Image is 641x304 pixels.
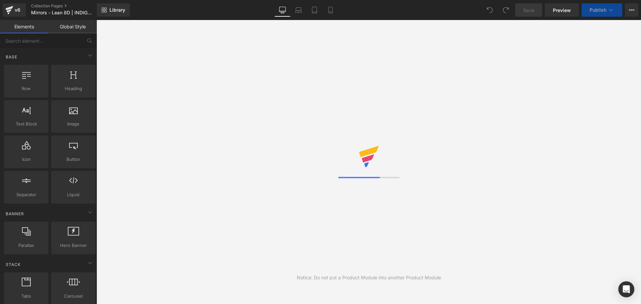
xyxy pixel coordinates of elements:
span: Library [110,7,125,13]
span: Hero Banner [53,242,93,249]
div: v6 [13,6,22,14]
button: Undo [483,3,496,17]
span: Text Block [6,120,46,127]
a: v6 [3,3,26,17]
span: Banner [5,211,25,217]
div: Open Intercom Messenger [618,281,634,297]
span: Publish [590,7,606,13]
a: Preview [545,3,579,17]
span: Row [6,85,46,92]
span: Heading [53,85,93,92]
span: Button [53,156,93,163]
button: Redo [499,3,512,17]
a: Laptop [290,3,306,17]
span: Base [5,54,18,60]
span: Preview [553,7,571,14]
span: Stack [5,261,21,268]
span: Separator [6,191,46,198]
a: Tablet [306,3,323,17]
span: Icon [6,156,46,163]
span: Image [53,120,93,127]
a: Global Style [48,20,97,33]
button: More [625,3,638,17]
button: Publish [582,3,622,17]
div: Notice: Do not put a Product Module into another Product Module [297,274,441,281]
a: Collection Pages [31,3,108,9]
a: Desktop [274,3,290,17]
span: Parallax [6,242,46,249]
span: Carousel [53,293,93,300]
span: Save [523,7,534,14]
a: Mobile [323,3,339,17]
span: Tabs [6,293,46,300]
span: Mirrors - Lean 8D | INDIGO ANTIQUES [31,10,95,15]
span: Liquid [53,191,93,198]
a: New Library [97,3,130,17]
